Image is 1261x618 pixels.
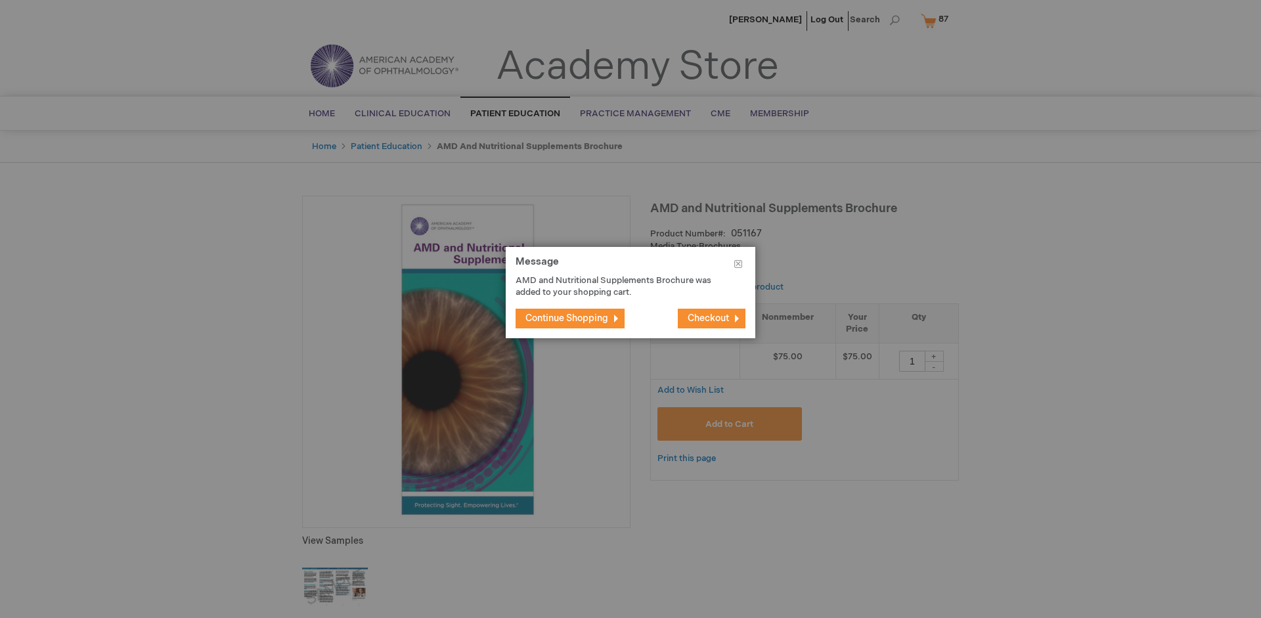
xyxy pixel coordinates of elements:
[525,313,608,324] span: Continue Shopping
[688,313,729,324] span: Checkout
[516,257,745,275] h1: Message
[516,309,625,328] button: Continue Shopping
[678,309,745,328] button: Checkout
[516,275,726,299] p: AMD and Nutritional Supplements Brochure was added to your shopping cart.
